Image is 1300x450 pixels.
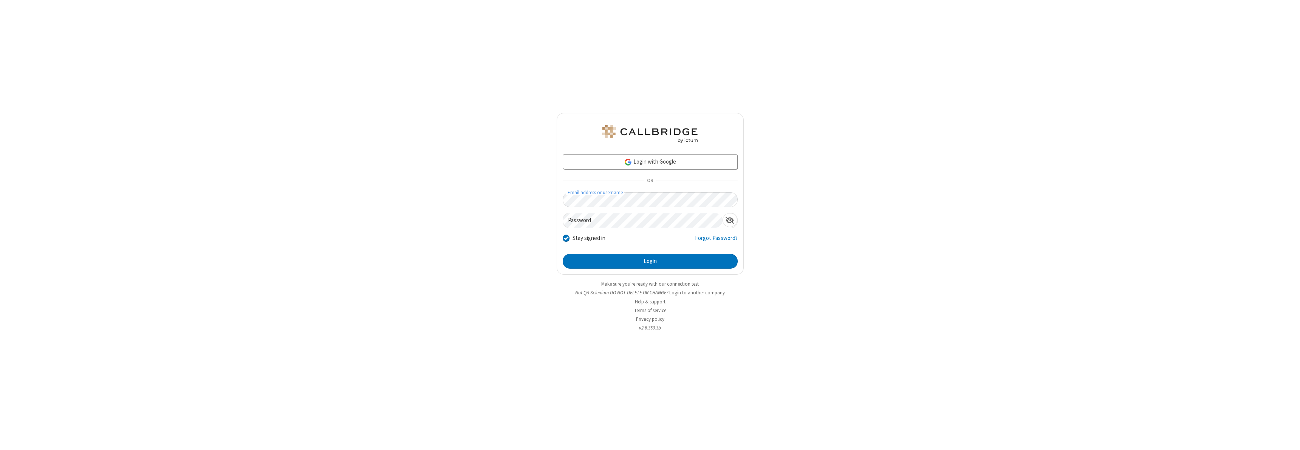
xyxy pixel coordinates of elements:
img: QA Selenium DO NOT DELETE OR CHANGE [601,125,699,143]
a: Make sure you're ready with our connection test [601,281,699,287]
a: Terms of service [634,307,666,314]
a: Privacy policy [636,316,664,322]
a: Login with Google [563,154,738,169]
li: v2.6.353.3b [557,324,744,331]
input: Password [563,213,723,228]
button: Login [563,254,738,269]
img: google-icon.png [624,158,632,166]
a: Forgot Password? [695,234,738,248]
a: Help & support [635,298,665,305]
div: Show password [723,213,737,227]
label: Stay signed in [573,234,605,243]
input: Email address or username [563,192,738,207]
button: Login to another company [669,289,725,296]
li: Not QA Selenium DO NOT DELETE OR CHANGE? [557,289,744,296]
span: OR [644,176,656,186]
